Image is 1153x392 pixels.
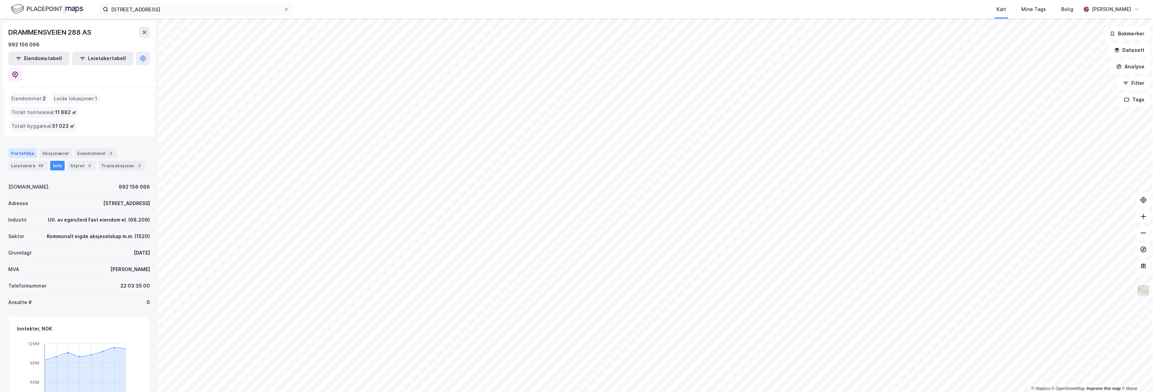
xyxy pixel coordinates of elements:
tspan: 120M [28,340,39,346]
div: 2 [107,150,114,157]
div: 48 [37,162,45,169]
div: Sektor [8,232,24,240]
div: Eiendommer [75,148,117,158]
div: Bolig [1061,5,1073,13]
div: Mine Tags [1021,5,1046,13]
div: 0 [146,298,150,306]
img: logo.f888ab2527a4732fd821a326f86c7f29.svg [11,3,83,15]
div: Eiendommer : [9,93,48,104]
div: 992 156 066 [119,183,150,191]
div: [DOMAIN_NAME]. [8,183,50,191]
iframe: Chat Widget [1119,359,1153,392]
div: Kontrollprogram for chat [1119,359,1153,392]
div: MVA [8,265,19,273]
div: Totalt tomteareal : [9,107,79,118]
div: [DATE] [134,249,150,257]
div: 2 [136,162,143,169]
button: Analyse [1110,60,1150,74]
div: Adresse [8,199,28,208]
div: Info [50,161,65,170]
div: [STREET_ADDRESS] [103,199,150,208]
tspan: 60M [30,379,39,384]
div: Kommunalt eigde aksjeselskap m.m. (1520) [47,232,150,240]
div: Styret [67,161,96,170]
span: 51 023 ㎡ [52,122,75,130]
button: Eiendomstabell [8,52,69,65]
div: Inntekter, NOK [17,325,52,333]
div: Ansatte # [8,298,32,306]
a: Mapbox [1031,386,1050,391]
div: [PERSON_NAME] [110,265,150,273]
div: Telefonnummer [8,282,46,290]
div: Aksjonærer [40,148,72,158]
div: 992 156 066 [8,41,40,49]
button: Filter [1117,76,1150,90]
span: 2 [43,94,46,103]
div: Leide lokasjoner : [51,93,100,104]
tspan: 90M [30,360,39,365]
div: Utl. av egen/leid fast eiendom el. (68.209) [48,216,150,224]
img: Z [1137,284,1150,297]
div: Totalt byggareal : [9,121,77,132]
div: 22 03 35 00 [120,282,150,290]
div: Kart [997,5,1006,13]
button: Leietakertabell [72,52,133,65]
div: 3 [86,162,93,169]
div: Transaksjoner [98,161,145,170]
span: 1 [95,94,97,103]
input: Søk på adresse, matrikkel, gårdeiere, leietakere eller personer [108,4,284,14]
button: Bokmerker [1104,27,1150,41]
a: Improve this map [1087,386,1121,391]
div: Portefølje [8,148,37,158]
button: Datasett [1108,43,1150,57]
a: OpenStreetMap [1052,386,1085,391]
span: 11 882 ㎡ [55,108,77,116]
div: Grunnlagt [8,249,32,257]
div: [PERSON_NAME] [1092,5,1131,13]
div: Industri [8,216,26,224]
button: Tags [1118,93,1150,107]
div: Leietakere [8,161,47,170]
div: DRAMMENSVEIEN 288 AS [8,27,93,38]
